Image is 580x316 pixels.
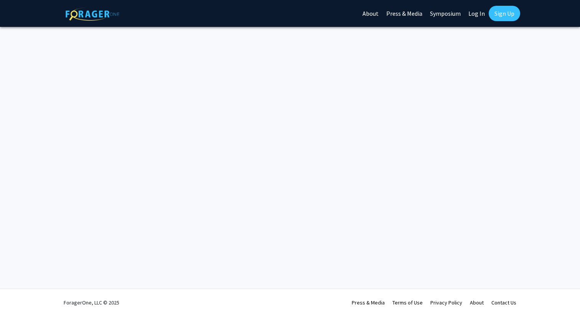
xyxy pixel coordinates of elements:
a: Privacy Policy [430,299,462,306]
img: ForagerOne Logo [66,7,119,21]
a: Contact Us [491,299,516,306]
a: About [470,299,484,306]
div: ForagerOne, LLC © 2025 [64,289,119,316]
a: Terms of Use [392,299,423,306]
a: Press & Media [352,299,385,306]
a: Sign Up [489,6,520,21]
